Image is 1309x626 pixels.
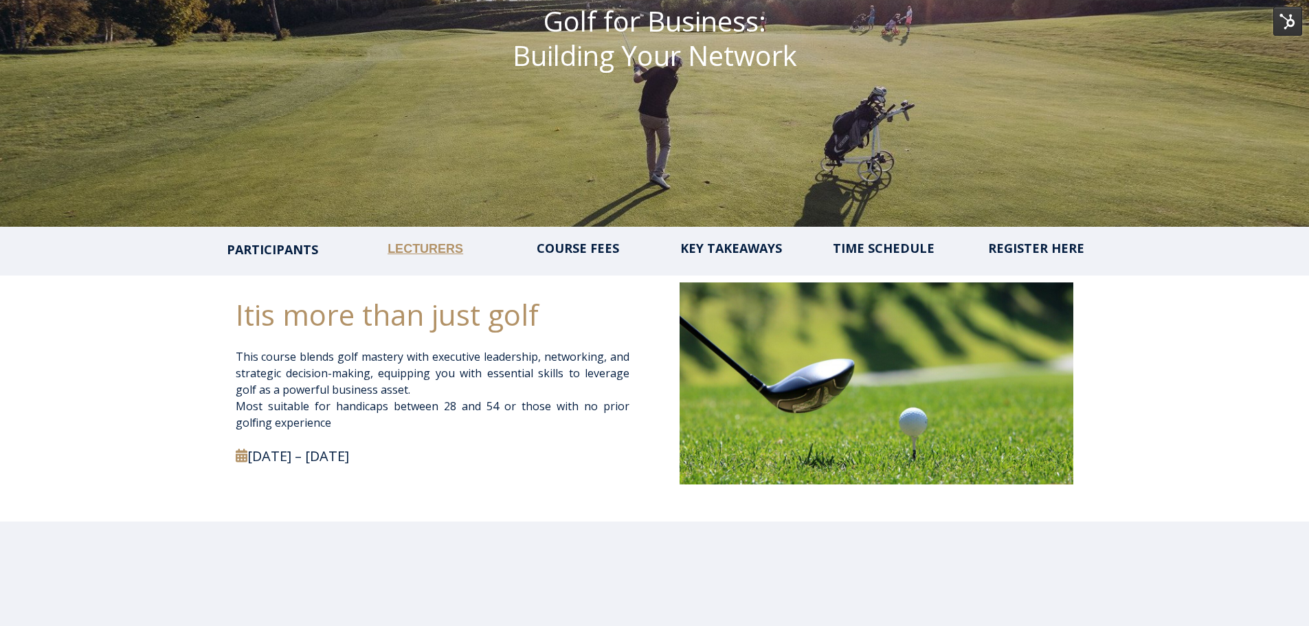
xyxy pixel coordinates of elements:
img: HubSpot Tools Menu Toggle [1273,7,1302,36]
span: PARTICIPANTS [227,241,318,258]
p: This course blends golf mastery with executive leadership, networking, and strategic decision-mak... [236,348,630,431]
img: golf-3685616_1280 [680,282,1074,484]
a: REGISTER HERE [988,240,1084,256]
a: LECTURERS [388,242,463,256]
h1: Golf for Business: Building Your Network [401,4,908,73]
a: KEY TAKEAWAYS [680,240,782,256]
h2: [DATE] – [DATE] [236,447,616,466]
a: PARTICIPANTS [227,240,318,258]
span: is more than just golf [254,295,539,334]
a: COURSE FEES [537,240,619,256]
span: It [236,295,254,334]
a: TIME SCHEDULE [833,240,935,256]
